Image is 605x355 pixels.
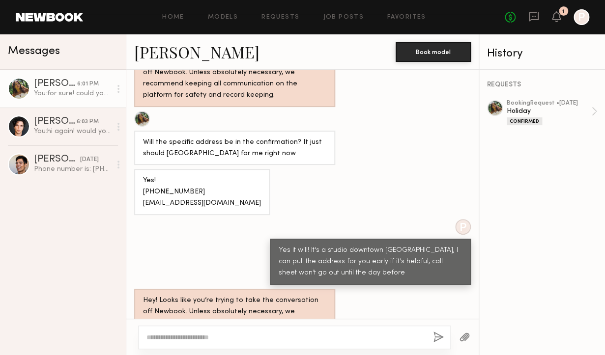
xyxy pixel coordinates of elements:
a: Favorites [387,14,426,21]
div: [PERSON_NAME] [34,79,77,89]
div: [DATE] [80,155,99,164]
a: Home [162,14,184,21]
a: [PERSON_NAME] [134,41,259,62]
div: Hey! Looks like you’re trying to take the conversation off Newbook. Unless absolutely necessary, ... [143,56,326,101]
div: Confirmed [507,117,542,125]
div: 6:01 PM [77,80,99,89]
div: Yes! [PHONE_NUMBER] [EMAIL_ADDRESS][DOMAIN_NAME] [143,175,261,209]
a: Requests [261,14,299,21]
a: bookingRequest •[DATE]HolidayConfirmed [507,100,597,125]
div: Will the specific address be in the confirmation? It just should [GEOGRAPHIC_DATA] for me right now [143,137,326,160]
div: Phone number is: [PHONE_NUMBER] [34,164,111,174]
a: Job Posts [323,14,364,21]
a: Models [208,14,238,21]
a: P [574,9,589,25]
div: REQUESTS [487,82,597,88]
div: [PERSON_NAME] [34,155,80,164]
div: 6:03 PM [77,117,99,127]
div: You: for sure! could you please bring: Fancy heel or kitten heel Seamless bra and undie Strapless... [34,89,111,98]
div: You: hi again! would you have time to get a manicure [DATE]? you can save the receipt and [PERSON... [34,127,111,136]
div: Hey! Looks like you’re trying to take the conversation off Newbook. Unless absolutely necessary, ... [143,295,326,340]
span: Messages [8,46,60,57]
div: Yes it will! It’s a studio downtown [GEOGRAPHIC_DATA], I can pull the address for you early if it... [279,245,462,279]
div: booking Request • [DATE] [507,100,591,107]
div: Holiday [507,107,591,116]
button: Book model [396,42,471,62]
div: History [487,48,597,59]
a: Book model [396,47,471,55]
div: 1 [562,9,565,14]
div: [PERSON_NAME] [34,117,77,127]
